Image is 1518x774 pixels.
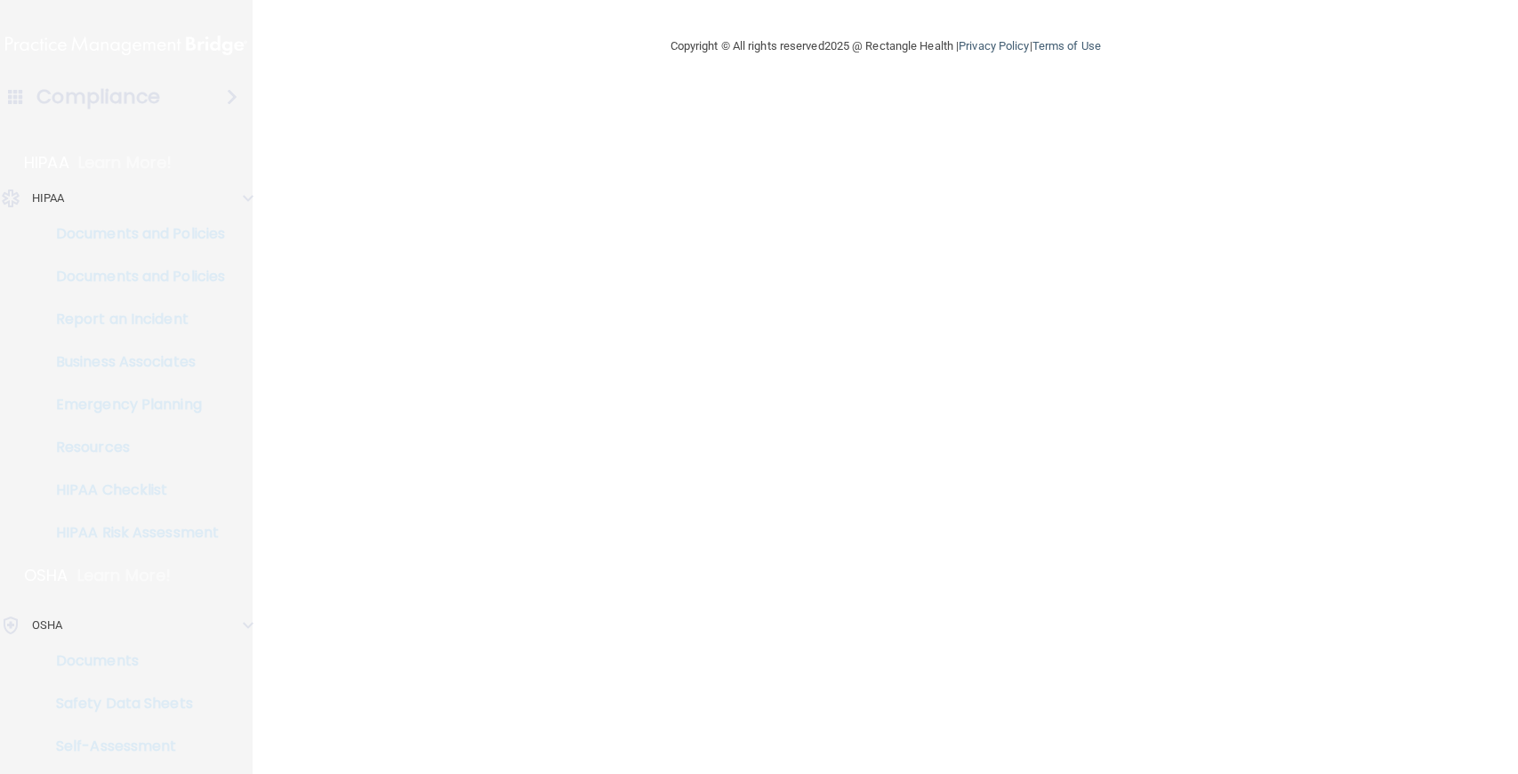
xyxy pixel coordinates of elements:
a: Privacy Policy [959,39,1029,52]
p: HIPAA Risk Assessment [12,524,254,542]
p: Documents and Policies [12,225,254,243]
p: OSHA [24,565,68,586]
p: Emergency Planning [12,396,254,414]
p: Documents [12,652,254,670]
p: HIPAA [32,188,65,209]
h4: Compliance [36,85,160,109]
p: Learn More! [77,565,172,586]
p: Report an Incident [12,310,254,328]
p: Safety Data Sheets [12,695,254,713]
p: HIPAA [24,152,69,173]
p: Resources [12,439,254,456]
p: HIPAA Checklist [12,481,254,499]
img: PMB logo [5,28,247,63]
p: OSHA [32,615,62,636]
p: Documents and Policies [12,268,254,286]
a: Terms of Use [1032,39,1101,52]
p: Business Associates [12,353,254,371]
p: Learn More! [78,152,173,173]
div: Copyright © All rights reserved 2025 @ Rectangle Health | | [561,18,1210,75]
p: Self-Assessment [12,738,254,755]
